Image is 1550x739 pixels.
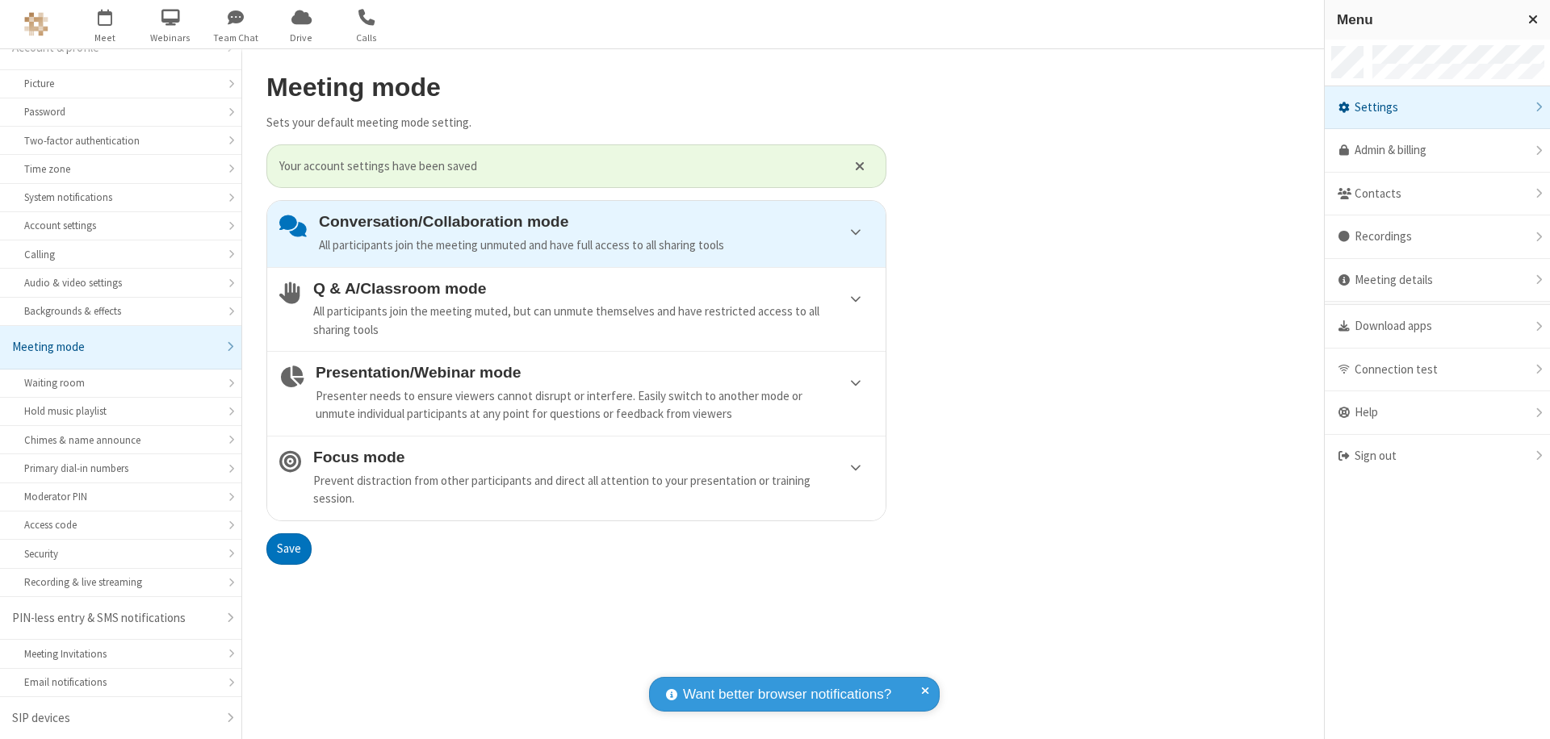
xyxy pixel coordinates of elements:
[24,517,217,532] div: Access code
[266,114,886,132] p: Sets your default meeting mode setting.
[279,157,835,176] span: Your account settings have been saved
[24,303,217,319] div: Backgrounds & effects
[24,133,217,148] div: Two-factor authentication
[140,31,201,45] span: Webinars
[1325,129,1550,173] a: Admin & billing
[1325,173,1550,216] div: Contacts
[24,546,217,562] div: Security
[1325,259,1550,303] div: Meeting details
[12,609,217,628] div: PIN-less entry & SMS notifications
[24,275,217,290] div: Audio & video settings
[24,247,217,262] div: Calling
[24,646,217,662] div: Meeting Invitations
[12,338,217,357] div: Meeting mode
[24,674,217,690] div: Email notifications
[24,432,217,448] div: Chimes & name announce
[271,31,332,45] span: Drive
[1325,305,1550,349] div: Download apps
[24,218,217,233] div: Account settings
[24,161,217,177] div: Time zone
[313,449,873,466] h4: Focus mode
[337,31,397,45] span: Calls
[319,213,873,230] h4: Conversation/Collaboration mode
[24,461,217,476] div: Primary dial-in numbers
[847,154,873,178] button: Close alert
[24,76,217,91] div: Picture
[12,709,217,728] div: SIP devices
[683,684,891,705] span: Want better browser notifications?
[1337,12,1514,27] h3: Menu
[24,190,217,205] div: System notifications
[24,403,217,419] div: Hold music playlist
[316,364,873,381] h4: Presentation/Webinar mode
[24,375,217,390] div: Waiting room
[24,12,48,36] img: QA Selenium DO NOT DELETE OR CHANGE
[24,104,217,119] div: Password
[316,387,873,424] div: Presenter needs to ensure viewers cannot disrupt or interfere. Easily switch to another mode or u...
[313,280,873,297] h4: Q & A/Classroom mode
[313,303,873,339] div: All participants join the meeting muted, but can unmute themselves and have restricted access to ...
[319,236,873,255] div: All participants join the meeting unmuted and have full access to all sharing tools
[1325,391,1550,435] div: Help
[1325,349,1550,392] div: Connection test
[24,574,217,590] div: Recording & live streaming
[313,472,873,508] div: Prevent distraction from other participants and direct all attention to your presentation or trai...
[266,73,886,102] h2: Meeting mode
[266,533,312,566] button: Save
[1325,86,1550,130] div: Settings
[1325,215,1550,259] div: Recordings
[75,31,136,45] span: Meet
[24,489,217,504] div: Moderator PIN
[1325,435,1550,478] div: Sign out
[206,31,266,45] span: Team Chat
